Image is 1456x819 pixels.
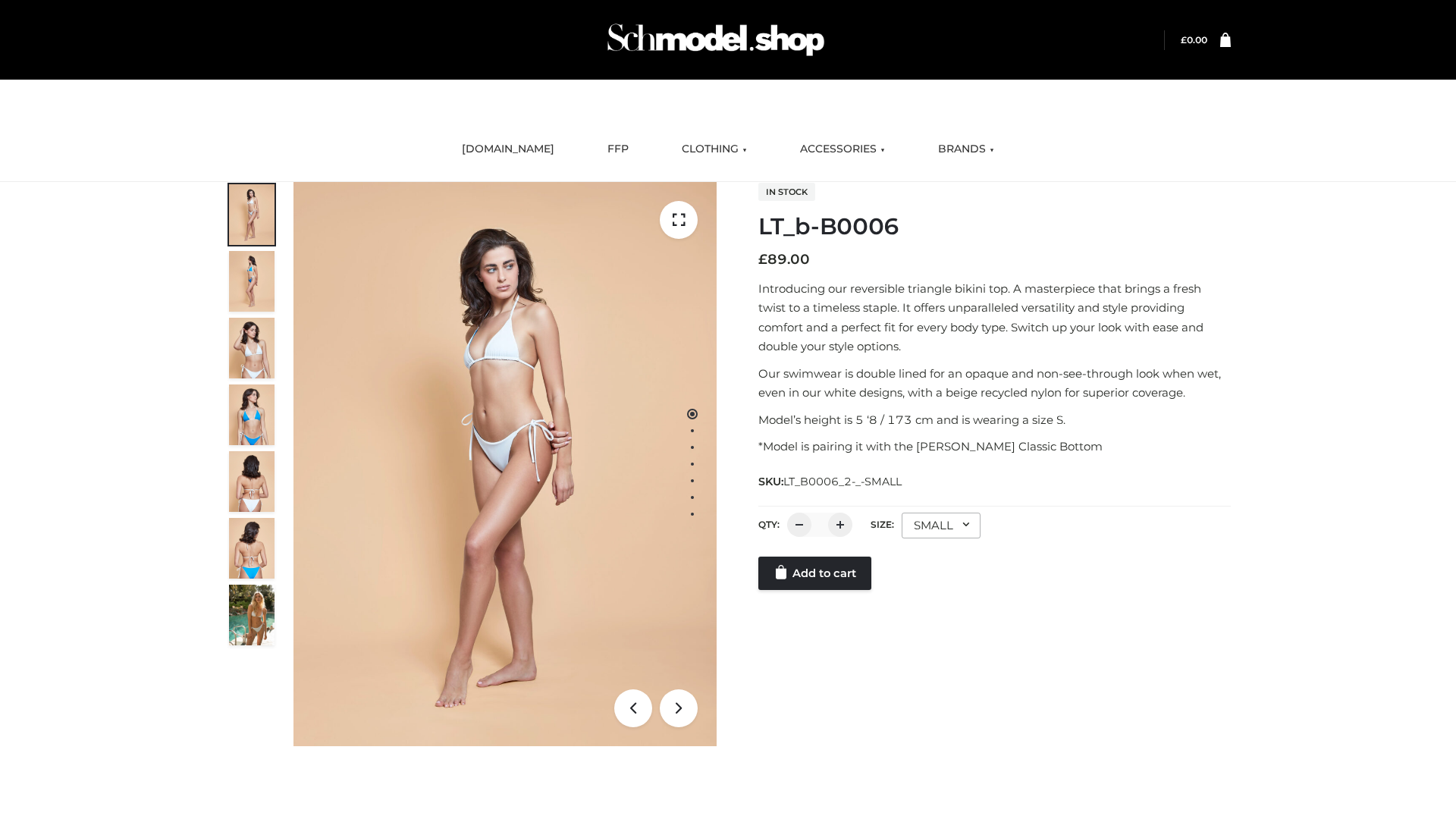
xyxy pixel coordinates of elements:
label: Size: [871,519,894,530]
p: Our swimwear is double lined for an opaque and non-see-through look when wet, even in our white d... [758,364,1231,403]
bdi: 0.00 [1181,34,1207,45]
p: Model’s height is 5 ‘8 / 173 cm and is wearing a size S. [758,410,1231,430]
p: *Model is pairing it with the [PERSON_NAME] Classic Bottom [758,437,1231,457]
span: £ [758,251,767,268]
img: ArielClassicBikiniTop_CloudNine_AzureSky_OW114ECO_2-scaled.jpg [229,251,275,312]
img: ArielClassicBikiniTop_CloudNine_AzureSky_OW114ECO_7-scaled.jpg [229,451,275,512]
img: Schmodel Admin 964 [602,10,830,70]
a: BRANDS [927,133,1006,166]
a: FFP [596,133,640,166]
img: ArielClassicBikiniTop_CloudNine_AzureSky_OW114ECO_3-scaled.jpg [229,318,275,378]
img: ArielClassicBikiniTop_CloudNine_AzureSky_OW114ECO_1-scaled.jpg [229,184,275,245]
span: In stock [758,183,815,201]
a: £0.00 [1181,34,1207,45]
span: SKU: [758,472,903,491]
p: Introducing our reversible triangle bikini top. A masterpiece that brings a fresh twist to a time... [758,279,1231,356]
bdi: 89.00 [758,251,810,268]
a: ACCESSORIES [789,133,896,166]
h1: LT_b-B0006 [758,213,1231,240]
a: CLOTHING [670,133,758,166]
img: ArielClassicBikiniTop_CloudNine_AzureSky_OW114ECO_4-scaled.jpg [229,384,275,445]
span: £ [1181,34,1187,45]
a: Add to cart [758,557,871,590]
div: SMALL [902,513,981,538]
img: Arieltop_CloudNine_AzureSky2.jpg [229,585,275,645]
img: ArielClassicBikiniTop_CloudNine_AzureSky_OW114ECO_8-scaled.jpg [229,518,275,579]
a: [DOMAIN_NAME] [450,133,566,166]
img: ArielClassicBikiniTop_CloudNine_AzureSky_OW114ECO_1 [293,182,717,746]
label: QTY: [758,519,780,530]
span: LT_B0006_2-_-SMALL [783,475,902,488]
